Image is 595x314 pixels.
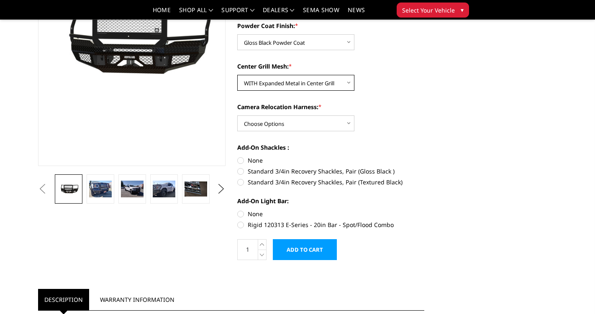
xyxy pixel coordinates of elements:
button: Select Your Vehicle [397,3,469,18]
label: None [237,156,425,165]
img: 2018-2020 Ford F150 - FT Series - Extreme Front Bumper [153,181,175,198]
span: ▾ [461,5,464,14]
a: Support [221,7,254,19]
a: News [348,7,365,19]
a: Warranty Information [94,289,181,310]
a: shop all [179,7,213,19]
span: Select Your Vehicle [402,6,455,15]
iframe: Chat Widget [553,274,595,314]
a: SEMA Show [303,7,339,19]
img: 2018-2020 Ford F150 - FT Series - Extreme Front Bumper [89,181,112,198]
a: Description [38,289,89,310]
button: Next [215,183,227,195]
img: 2018-2020 Ford F150 - FT Series - Extreme Front Bumper [121,181,144,198]
label: Powder Coat Finish: [237,21,425,30]
input: Add to Cart [273,239,337,260]
label: None [237,209,425,218]
a: Home [153,7,171,19]
label: Add-On Shackles : [237,143,425,152]
label: Add-On Light Bar: [237,197,425,205]
label: Standard 3/4in Recovery Shackles, Pair (Textured Black) [237,178,425,186]
label: Standard 3/4in Recovery Shackles, Pair (Gloss Black ) [237,167,425,176]
button: Previous [36,183,49,195]
label: Center Grill Mesh: [237,62,425,71]
label: Rigid 120313 E-Series - 20in Bar - Spot/Flood Combo [237,220,425,229]
label: Camera Relocation Harness: [237,102,425,111]
img: 2018-2020 Ford F150 - FT Series - Extreme Front Bumper [185,181,207,197]
a: Dealers [263,7,295,19]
